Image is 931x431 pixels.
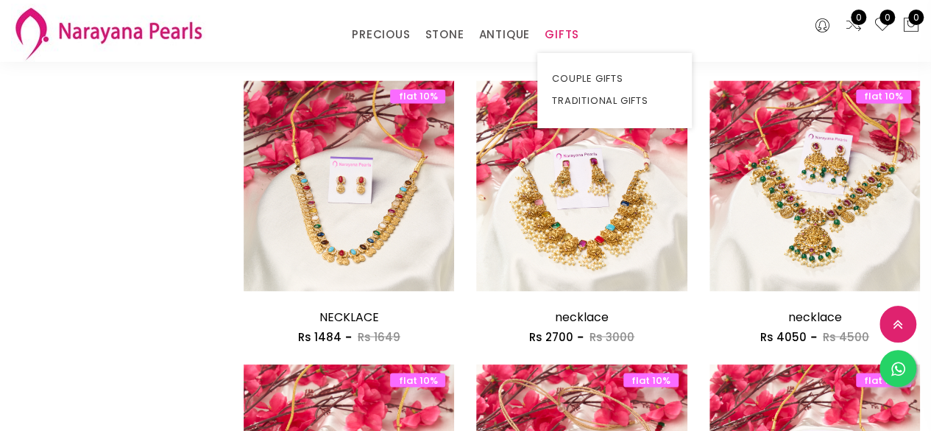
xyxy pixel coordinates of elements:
span: 0 [908,10,924,25]
span: Rs 4050 [760,329,807,344]
button: 0 [902,16,920,35]
span: flat 10% [623,373,679,387]
a: 0 [874,16,891,35]
span: 0 [879,10,895,25]
a: ANTIQUE [478,24,530,46]
a: COUPLE GIFTS [552,68,677,90]
span: Rs 3000 [590,329,634,344]
a: necklace [787,308,841,325]
a: STONE [425,24,464,46]
span: flat 10% [390,373,445,387]
span: flat 10% [856,89,911,103]
a: 0 [845,16,863,35]
span: Rs 4500 [823,329,869,344]
span: Rs 1484 [298,329,341,344]
span: 0 [851,10,866,25]
a: GIFTS [545,24,579,46]
span: Rs 1649 [358,329,400,344]
a: necklace [555,308,609,325]
span: flat 10% [390,89,445,103]
a: TRADITIONAL GIFTS [552,90,677,112]
a: PRECIOUS [352,24,410,46]
span: Rs 2700 [529,329,573,344]
span: flat 10% [856,373,911,387]
a: NECKLACE [319,308,379,325]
